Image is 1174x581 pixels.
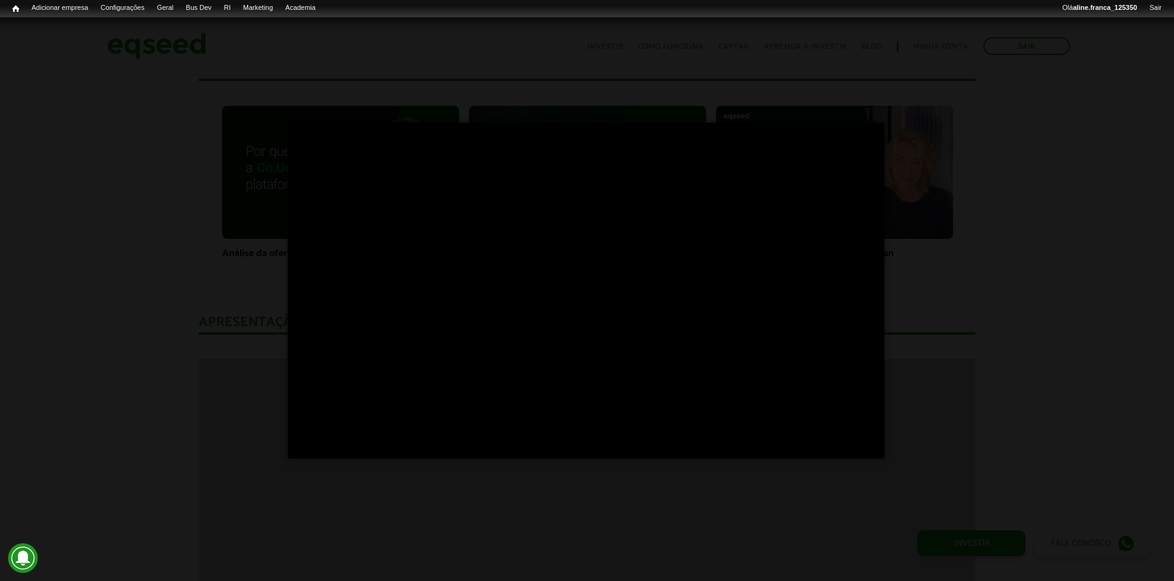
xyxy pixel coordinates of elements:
a: Adicionar empresa [25,3,95,13]
a: Sair [1143,3,1168,13]
a: RI [218,3,237,13]
a: Marketing [237,3,279,13]
a: Geral [150,3,179,13]
a: Bus Dev [179,3,218,13]
span: Início [12,4,19,13]
a: Academia [279,3,322,13]
a: Oláaline.franca_125350 [1056,3,1144,13]
a: Início [6,3,25,15]
a: Configurações [95,3,151,13]
iframe: Análise da Oferta | Co.Urban [288,123,884,458]
strong: aline.franca_125350 [1073,4,1137,11]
